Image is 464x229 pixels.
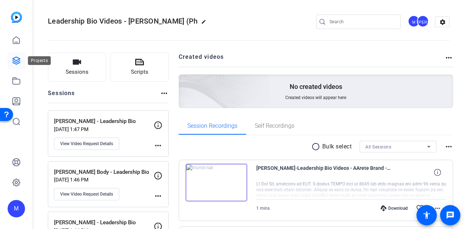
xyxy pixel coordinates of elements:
div: M [8,200,25,217]
p: [PERSON_NAME] Body - Leadership Bio [54,168,154,176]
p: [PERSON_NAME] - Leadership Bio [54,117,154,126]
div: Download [377,205,411,211]
mat-icon: accessibility [422,211,431,220]
button: Scripts [111,53,169,82]
mat-icon: edit [201,19,210,28]
mat-icon: more_horiz [444,53,453,62]
span: View Video Request Details [60,191,113,197]
img: thumb-nail [186,164,247,201]
button: View Video Request Details [54,138,119,150]
button: Sessions [48,53,106,82]
ngx-avatar: Jonathan Andrews [417,15,430,28]
mat-icon: favorite_border [416,204,424,213]
span: Scripts [131,68,148,76]
span: View Video Request Details [60,141,113,147]
mat-icon: more_horiz [154,141,162,150]
p: No created videos [290,82,342,91]
span: All Sessions [365,144,391,150]
p: [DATE] 1:46 PM [54,177,154,183]
span: Session Recordings [187,123,237,129]
img: Creted videos background [98,3,270,160]
p: Bulk select [322,142,352,151]
mat-icon: more_horiz [444,142,453,151]
mat-icon: more_horiz [160,89,169,98]
mat-icon: more_horiz [433,204,442,213]
mat-icon: more_horiz [154,192,162,200]
mat-icon: radio_button_unchecked [311,142,322,151]
span: Sessions [66,68,88,76]
p: [PERSON_NAME] - Leadership Bio [54,218,154,227]
span: 1 mins [256,206,270,211]
span: Created videos will appear here [285,95,346,101]
div: Projects [28,56,51,65]
mat-icon: settings [435,17,450,28]
p: [DATE] 1:47 PM [54,126,154,132]
input: Search [330,17,395,26]
h2: Created videos [179,53,445,67]
span: Leadership Bio Videos - [PERSON_NAME] (Ph [48,17,198,25]
span: [PERSON_NAME]-Leadership Bio Videos - AArete Brand -Ph-[PERSON_NAME] - Leadership Bio-17574467431... [256,164,390,181]
ngx-avatar: Marketing [408,15,420,28]
button: View Video Request Details [54,188,119,200]
div: [PERSON_NAME] [417,15,429,27]
mat-icon: message [446,211,455,220]
h2: Sessions [48,89,75,103]
img: blue-gradient.svg [11,12,22,23]
div: M [408,15,420,27]
span: Self Recordings [255,123,294,129]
